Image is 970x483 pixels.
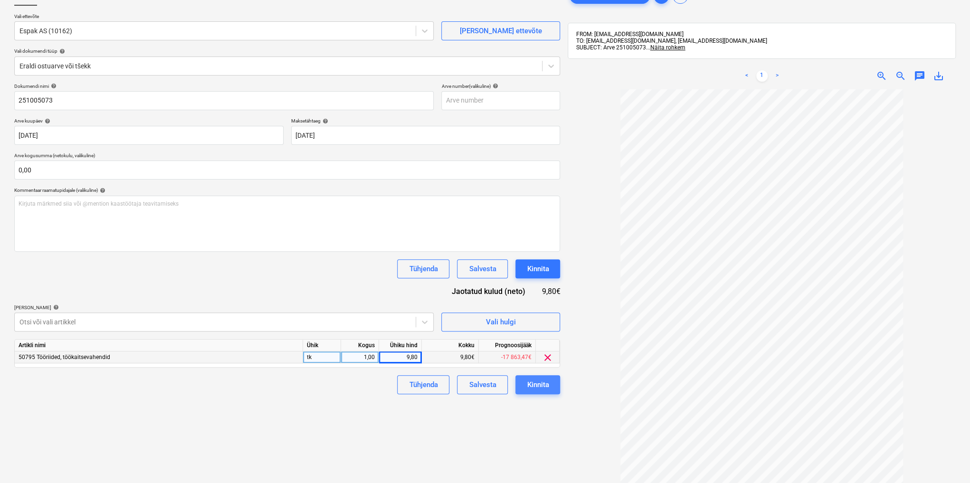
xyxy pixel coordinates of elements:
button: Kinnita [515,375,560,394]
span: help [98,188,105,193]
span: zoom_in [876,70,887,82]
span: FROM: [EMAIL_ADDRESS][DOMAIN_NAME] [576,31,683,38]
button: Vali hulgi [441,313,560,331]
span: help [57,48,65,54]
span: help [49,83,57,89]
p: Vali ettevõte [14,13,434,21]
span: Näita rohkem [650,44,685,51]
span: help [490,83,498,89]
span: help [321,118,328,124]
div: 9,80€ [541,286,561,297]
span: clear [542,352,553,363]
div: Kinnita [527,379,549,391]
div: Tühjenda [409,379,437,391]
p: Arve kogusumma (netokulu, valikuline) [14,152,560,161]
div: Dokumendi nimi [14,83,434,89]
div: 1,00 [345,351,375,363]
button: [PERSON_NAME] ettevõte [441,21,560,40]
input: Tähtaega pole määratud [291,126,561,145]
div: tk [303,351,341,363]
div: Kinnita [527,263,549,275]
a: Next page [771,70,783,82]
div: Ühik [303,340,341,351]
a: Previous page [741,70,752,82]
button: Salvesta [457,259,508,278]
div: Kogus [341,340,379,351]
div: Jaotatud kulud (neto) [437,286,540,297]
span: help [43,118,50,124]
span: chat [914,70,925,82]
div: Kommentaar raamatupidajale (valikuline) [14,187,560,193]
span: help [51,304,59,310]
a: Page 1 is your current page [756,70,768,82]
span: zoom_out [895,70,906,82]
div: -17 863,47€ [479,351,536,363]
div: Salvesta [469,263,496,275]
input: Dokumendi nimi [14,91,434,110]
div: Artikli nimi [15,340,303,351]
div: Tühjenda [409,263,437,275]
span: TO: [EMAIL_ADDRESS][DOMAIN_NAME], [EMAIL_ADDRESS][DOMAIN_NAME] [576,38,767,44]
div: Vali dokumendi tüüp [14,48,560,54]
span: 50795 Tööriided, töökaitsevahendid [19,354,110,360]
button: Salvesta [457,375,508,394]
span: save_alt [933,70,944,82]
div: Arve number (valikuline) [441,83,560,89]
div: Ühiku hind [379,340,422,351]
span: ... [646,44,685,51]
input: Arve number [441,91,560,110]
div: Vali hulgi [486,316,516,328]
iframe: Chat Widget [922,437,970,483]
input: Arve kogusumma (netokulu, valikuline) [14,161,560,180]
button: Tühjenda [397,375,449,394]
div: Arve kuupäev [14,118,284,124]
span: SUBJECT: Arve 251005073 [576,44,646,51]
div: Maksetähtaeg [291,118,561,124]
div: Prognoosijääk [479,340,536,351]
input: Arve kuupäeva pole määratud. [14,126,284,145]
button: Kinnita [515,259,560,278]
div: Salvesta [469,379,496,391]
button: Tühjenda [397,259,449,278]
div: 9,80 [383,351,418,363]
div: [PERSON_NAME] ettevõte [460,25,542,37]
div: 9,80€ [422,351,479,363]
div: [PERSON_NAME] [14,304,434,311]
div: Kokku [422,340,479,351]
